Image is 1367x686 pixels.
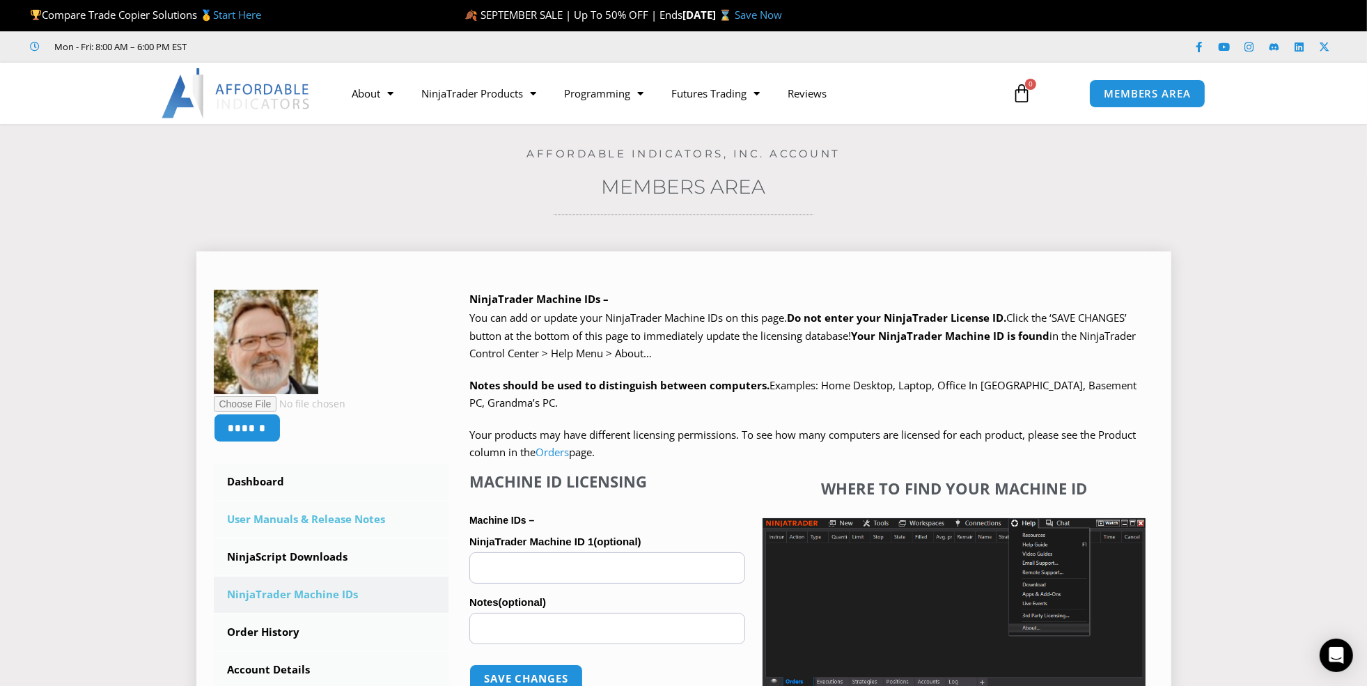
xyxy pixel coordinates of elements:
[469,472,745,490] h4: Machine ID Licensing
[162,68,311,118] img: LogoAI | Affordable Indicators – NinjaTrader
[214,290,318,394] img: b99074e6c300d0923a5758c39fe10b12ca2a8b1cc8fd34ed9c6a5a81490655d5
[207,40,416,54] iframe: Customer reviews powered by Trustpilot
[408,77,551,109] a: NinjaTrader Products
[214,614,449,650] a: Order History
[1089,79,1205,108] a: MEMBERS AREA
[469,592,745,613] label: Notes
[682,8,735,22] strong: [DATE] ⌛
[469,378,770,392] strong: Notes should be used to distinguish between computers.
[469,292,609,306] b: NinjaTrader Machine IDs –
[1025,79,1036,90] span: 0
[214,539,449,575] a: NinjaScript Downloads
[52,38,187,55] span: Mon - Fri: 8:00 AM – 6:00 PM EST
[338,77,408,109] a: About
[30,8,261,22] span: Compare Trade Copier Solutions 🥇
[214,501,449,538] a: User Manuals & Release Notes
[469,378,1136,410] span: Examples: Home Desktop, Laptop, Office In [GEOGRAPHIC_DATA], Basement PC, Grandma’s PC.
[991,73,1052,114] a: 0
[469,311,1136,360] span: Click the ‘SAVE CHANGES’ button at the bottom of this page to immediately update the licensing da...
[1104,88,1191,99] span: MEMBERS AREA
[469,428,1136,460] span: Your products may have different licensing permissions. To see how many computers are licensed fo...
[499,596,546,608] span: (optional)
[338,77,996,109] nav: Menu
[593,536,641,547] span: (optional)
[536,445,569,459] a: Orders
[526,147,841,160] a: Affordable Indicators, Inc. Account
[851,329,1049,343] strong: Your NinjaTrader Machine ID is found
[602,175,766,198] a: Members Area
[213,8,261,22] a: Start Here
[551,77,658,109] a: Programming
[1320,639,1353,672] div: Open Intercom Messenger
[774,77,841,109] a: Reviews
[31,10,41,20] img: 🏆
[464,8,682,22] span: 🍂 SEPTEMBER SALE | Up To 50% OFF | Ends
[735,8,782,22] a: Save Now
[658,77,774,109] a: Futures Trading
[469,531,745,552] label: NinjaTrader Machine ID 1
[214,577,449,613] a: NinjaTrader Machine IDs
[469,515,534,526] strong: Machine IDs –
[787,311,1006,325] b: Do not enter your NinjaTrader License ID.
[214,464,449,500] a: Dashboard
[763,479,1146,497] h4: Where to find your Machine ID
[469,311,787,325] span: You can add or update your NinjaTrader Machine IDs on this page.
